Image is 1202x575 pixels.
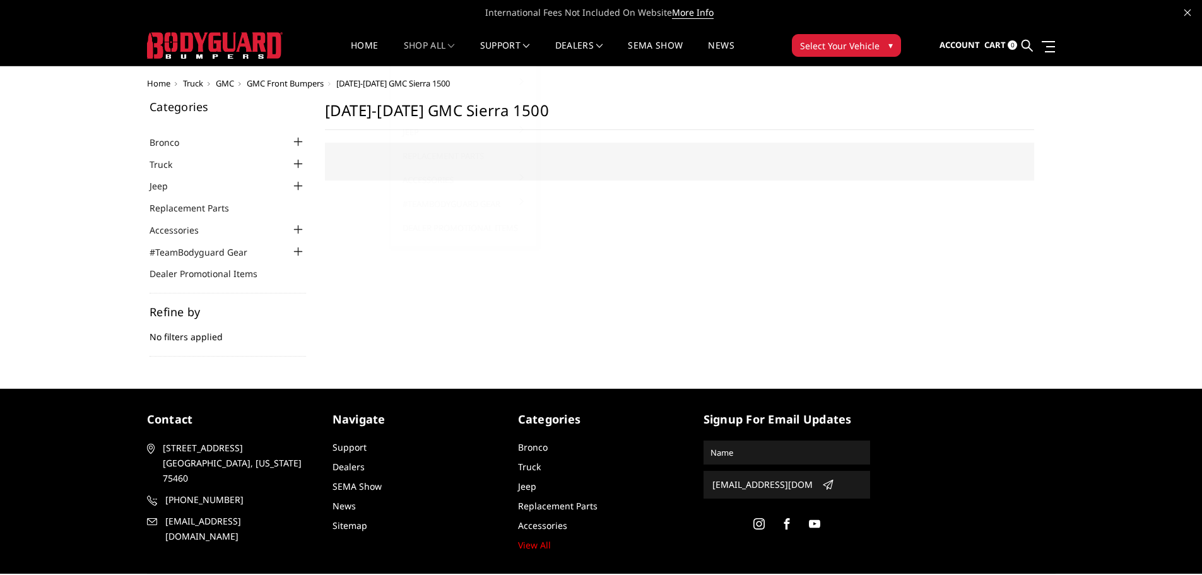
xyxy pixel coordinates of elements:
[351,41,378,66] a: Home
[150,267,273,280] a: Dealer Promotional Items
[518,461,541,473] a: Truck
[984,39,1006,50] span: Cart
[518,519,567,531] a: Accessories
[940,28,980,62] a: Account
[708,41,734,66] a: News
[396,168,531,192] a: Accessories
[333,480,382,492] a: SEMA Show
[325,101,1034,130] h1: [DATE]-[DATE] GMC Sierra 1500
[150,246,263,259] a: #TeamBodyguard Gear
[147,32,283,59] img: BODYGUARD BUMPERS
[984,28,1017,62] a: Cart 0
[247,78,324,89] a: GMC Front Bumpers
[147,78,170,89] a: Home
[163,441,309,486] span: [STREET_ADDRESS] [GEOGRAPHIC_DATA], [US_STATE] 75460
[704,411,870,428] h5: signup for email updates
[940,39,980,50] span: Account
[1008,40,1017,50] span: 0
[792,34,901,57] button: Select Your Vehicle
[396,144,531,168] a: Replacement Parts
[183,78,203,89] a: Truck
[555,41,603,66] a: Dealers
[150,201,245,215] a: Replacement Parts
[672,6,714,19] a: More Info
[333,441,367,453] a: Support
[165,492,312,507] span: [PHONE_NUMBER]
[518,480,536,492] a: Jeep
[707,475,817,495] input: Email
[150,306,306,357] div: No filters applied
[150,223,215,237] a: Accessories
[336,78,450,89] span: [DATE]-[DATE] GMC Sierra 1500
[628,41,683,66] a: SEMA Show
[396,192,531,216] a: #TeamBodyguard Gear
[150,101,306,112] h5: Categories
[150,158,188,171] a: Truck
[333,461,365,473] a: Dealers
[150,179,184,193] a: Jeep
[705,442,868,463] input: Name
[518,539,551,551] a: View All
[396,72,531,96] a: Bronco
[800,39,880,52] span: Select Your Vehicle
[147,411,314,428] h5: contact
[216,78,234,89] a: GMC
[404,41,455,66] a: shop all
[150,306,306,317] h5: Refine by
[518,500,598,512] a: Replacement Parts
[396,120,531,144] a: Jeep
[518,411,685,428] h5: Categories
[150,136,195,149] a: Bronco
[333,500,356,512] a: News
[165,514,312,544] span: [EMAIL_ADDRESS][DOMAIN_NAME]
[396,96,531,120] a: Truck
[333,519,367,531] a: Sitemap
[480,41,530,66] a: Support
[888,39,893,52] span: ▾
[333,411,499,428] h5: Navigate
[518,441,548,453] a: Bronco
[396,216,531,240] a: Dealer Promotional Items
[147,514,314,544] a: [EMAIL_ADDRESS][DOMAIN_NAME]
[147,492,314,507] a: [PHONE_NUMBER]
